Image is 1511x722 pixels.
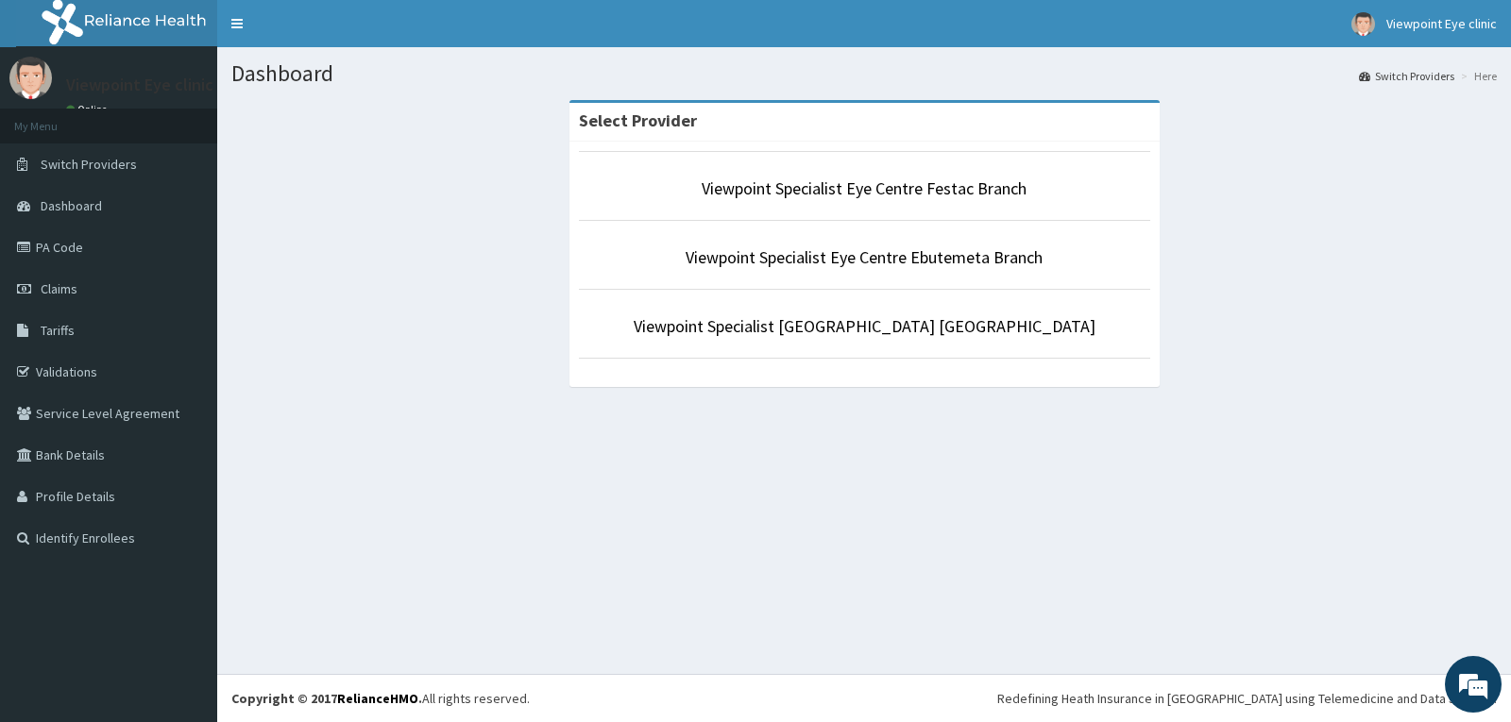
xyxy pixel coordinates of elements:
[1386,15,1497,32] span: Viewpoint Eye clinic
[634,315,1095,337] a: Viewpoint Specialist [GEOGRAPHIC_DATA] [GEOGRAPHIC_DATA]
[66,103,111,116] a: Online
[41,197,102,214] span: Dashboard
[9,57,52,99] img: User Image
[702,177,1027,199] a: Viewpoint Specialist Eye Centre Festac Branch
[41,156,137,173] span: Switch Providers
[1456,68,1497,84] li: Here
[686,246,1043,268] a: Viewpoint Specialist Eye Centre Ebutemeta Branch
[579,109,697,131] strong: Select Provider
[217,674,1511,722] footer: All rights reserved.
[66,76,213,93] p: Viewpoint Eye clinic
[231,61,1497,86] h1: Dashboard
[231,690,422,707] strong: Copyright © 2017 .
[1351,12,1375,36] img: User Image
[337,690,418,707] a: RelianceHMO
[997,689,1497,708] div: Redefining Heath Insurance in [GEOGRAPHIC_DATA] using Telemedicine and Data Science!
[41,280,77,297] span: Claims
[41,322,75,339] span: Tariffs
[1359,68,1454,84] a: Switch Providers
